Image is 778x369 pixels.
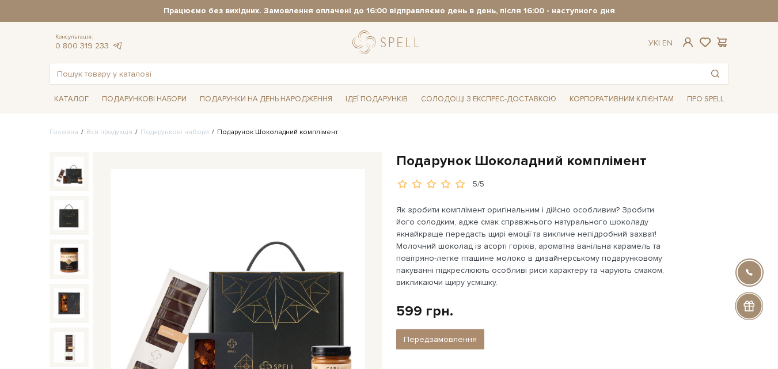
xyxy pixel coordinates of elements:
[648,38,673,48] div: Ук
[565,90,678,108] a: Корпоративним клієнтам
[97,90,191,108] a: Подарункові набори
[55,41,109,51] a: 0 800 319 233
[396,329,484,349] button: Передзамовлення
[702,63,728,84] button: Пошук товару у каталозі
[341,90,412,108] a: Ідеї подарунків
[54,244,84,274] img: Подарунок Шоколадний комплімент
[352,31,424,54] a: logo
[473,179,484,190] div: 5/5
[54,157,84,187] img: Подарунок Шоколадний комплімент
[54,200,84,230] img: Подарунок Шоколадний комплімент
[662,38,673,48] a: En
[396,152,729,170] h1: Подарунок Шоколадний комплімент
[50,63,702,84] input: Пошук товару у каталозі
[416,89,561,109] a: Солодощі з експрес-доставкою
[141,128,209,136] a: Подарункові набори
[682,90,728,108] a: Про Spell
[209,127,338,138] li: Подарунок Шоколадний комплімент
[55,33,123,41] span: Консультація:
[86,128,132,136] a: Вся продукція
[54,332,84,362] img: Подарунок Шоколадний комплімент
[396,302,453,320] div: 599 грн.
[396,204,666,288] p: Як зробити комплімент оригінальним і дійсно особливим? Зробити його солодким, адже смак справжньо...
[195,90,337,108] a: Подарунки на День народження
[50,128,78,136] a: Головна
[112,41,123,51] a: telegram
[50,90,93,108] a: Каталог
[50,6,729,16] strong: Працюємо без вихідних. Замовлення оплачені до 16:00 відправляємо день в день, після 16:00 - насту...
[658,38,660,48] span: |
[54,288,84,318] img: Подарунок Шоколадний комплімент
